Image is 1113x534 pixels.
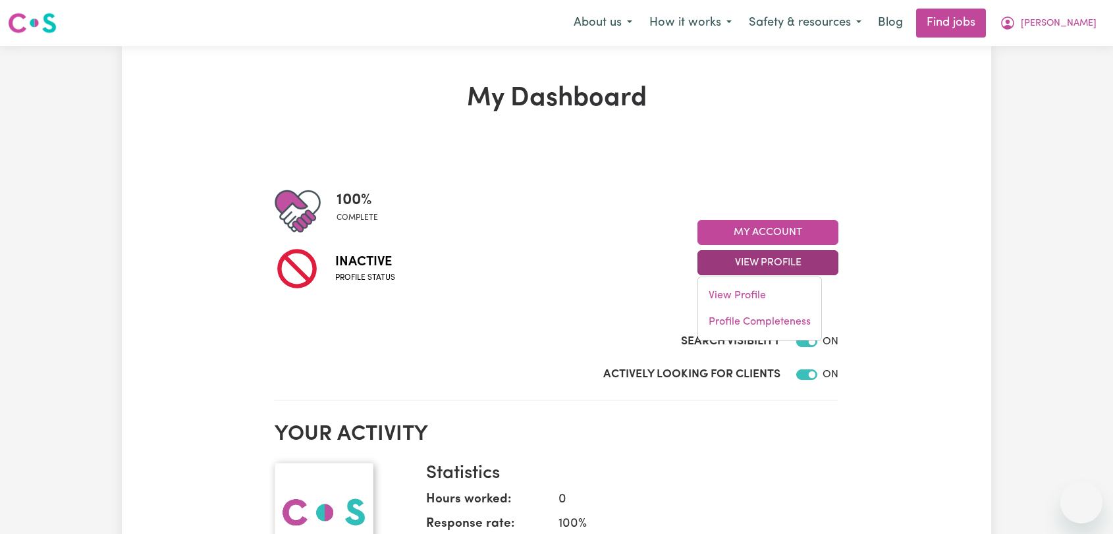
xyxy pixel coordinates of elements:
a: Find jobs [916,9,986,38]
h1: My Dashboard [275,83,838,115]
img: Careseekers logo [8,11,57,35]
iframe: Button to launch messaging window [1060,481,1102,523]
dt: Hours worked: [426,491,548,515]
a: Profile Completeness [698,309,821,335]
span: 100 % [337,188,378,212]
a: Blog [870,9,911,38]
button: Safety & resources [740,9,870,37]
button: About us [565,9,641,37]
span: [PERSON_NAME] [1021,16,1097,31]
div: Profile completeness: 100% [337,188,389,234]
h3: Statistics [426,463,828,485]
h2: Your activity [275,422,838,447]
span: Inactive [335,252,395,272]
button: How it works [641,9,740,37]
label: Actively Looking for Clients [603,366,780,383]
a: Careseekers logo [8,8,57,38]
span: complete [337,212,378,224]
dd: 0 [548,491,828,510]
span: ON [823,336,838,347]
button: My Account [991,9,1105,37]
a: View Profile [698,282,821,309]
span: ON [823,369,838,380]
span: Profile status [335,272,395,284]
button: View Profile [697,250,838,275]
button: My Account [697,220,838,245]
div: View Profile [697,277,822,341]
dd: 100 % [548,515,828,534]
label: Search Visibility [681,333,780,350]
